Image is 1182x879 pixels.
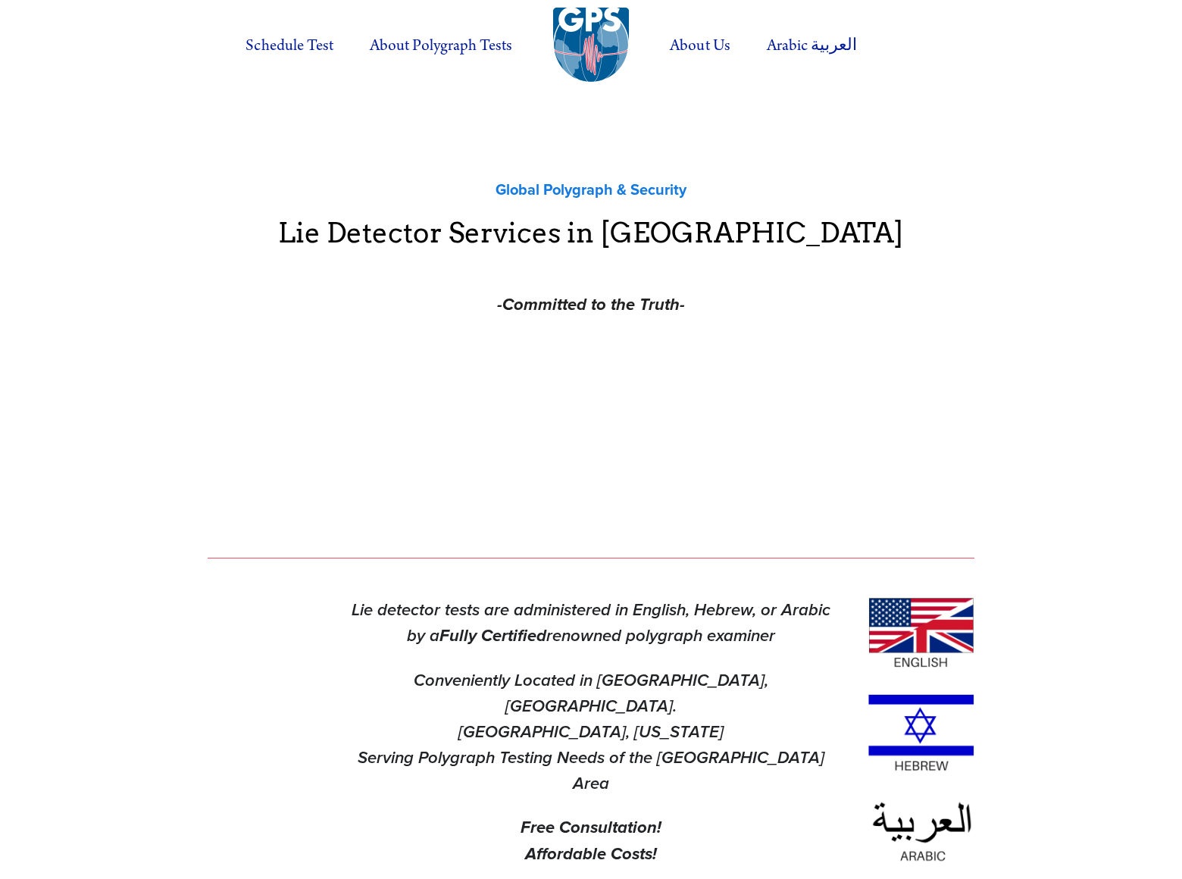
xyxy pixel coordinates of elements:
em: -Committed to the Truth- [497,295,685,316]
img: Screen Shot 2017-09-15 at 9.48.34 PM.png [868,694,974,772]
label: About Us [653,25,746,67]
em: Lie detector tests are administered in English, Hebrew, or Arabic by a [352,600,830,646]
em: Conveniently Located in [GEOGRAPHIC_DATA], [GEOGRAPHIC_DATA]. [GEOGRAPHIC_DATA], [US_STATE] Servi... [358,671,829,794]
em: Free Consultation! [521,818,661,839]
label: About Polygraph Tests [353,25,529,67]
label: Arabic العربية [750,25,874,67]
img: Screen Shot 2017-09-15 at 9.48.43 PM.png [868,798,974,865]
a: Schedule Test [229,25,349,67]
h1: Lie Detector Services in [GEOGRAPHIC_DATA] [208,219,974,274]
em: Fully Certified [439,626,546,647]
strong: Global Polygraph & Security [496,178,686,200]
em: Affordable Costs! [525,844,657,865]
img: Global Polygraph & Security [553,8,629,83]
em: renowned polygraph examiner [546,626,775,646]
